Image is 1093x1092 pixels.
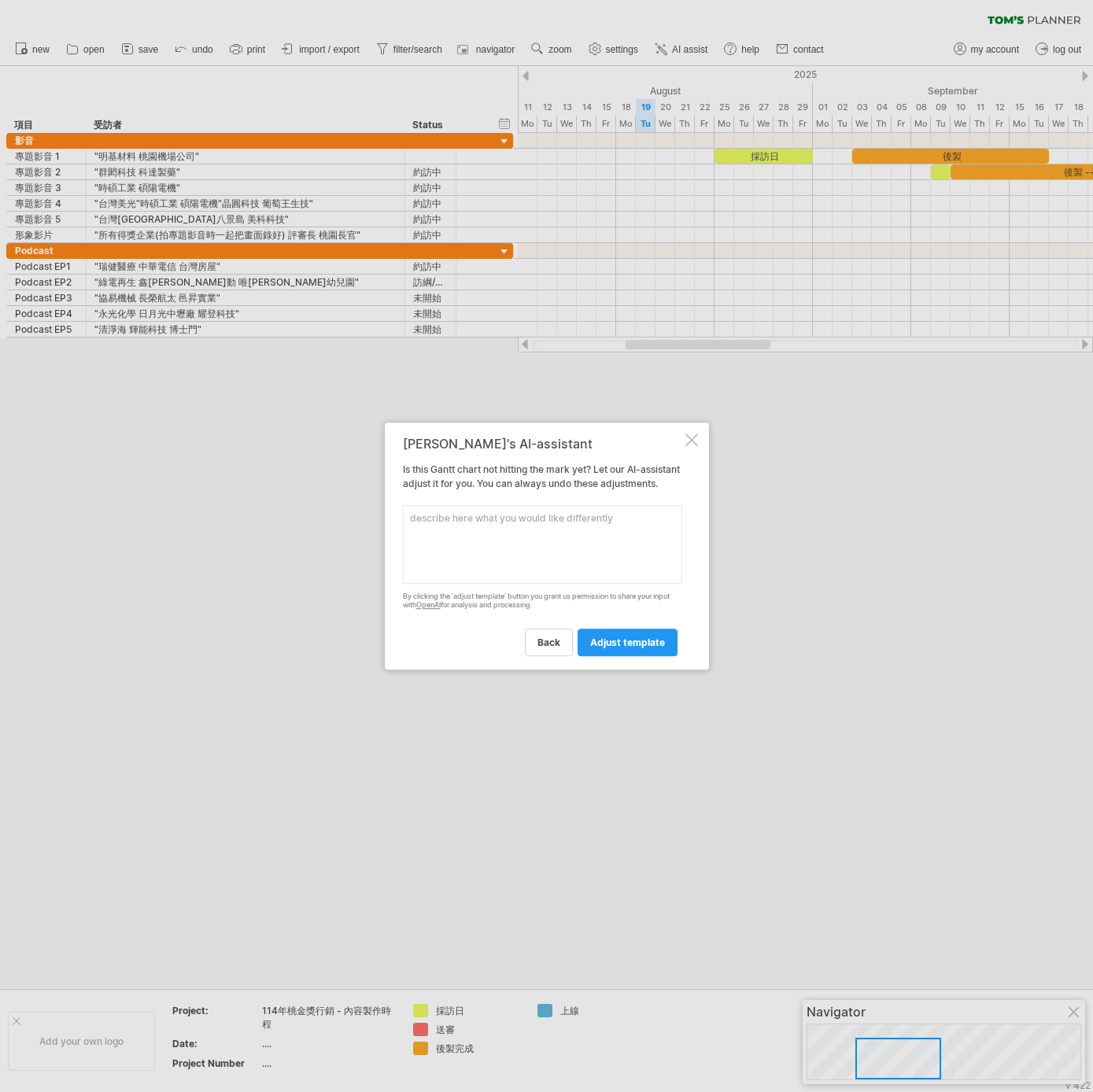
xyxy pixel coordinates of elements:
[403,592,682,610] div: By clicking the 'adjust template' button you grant us permission to share your input with for ana...
[403,437,682,655] div: Is this Gantt chart not hitting the mark yet? Let our AI-assistant adjust it for you. You can alw...
[525,629,573,656] a: back
[416,600,441,609] a: OpenAI
[590,636,665,648] span: adjust template
[403,437,682,451] div: [PERSON_NAME]'s AI-assistant
[578,629,678,656] a: adjust template
[537,636,560,648] span: back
